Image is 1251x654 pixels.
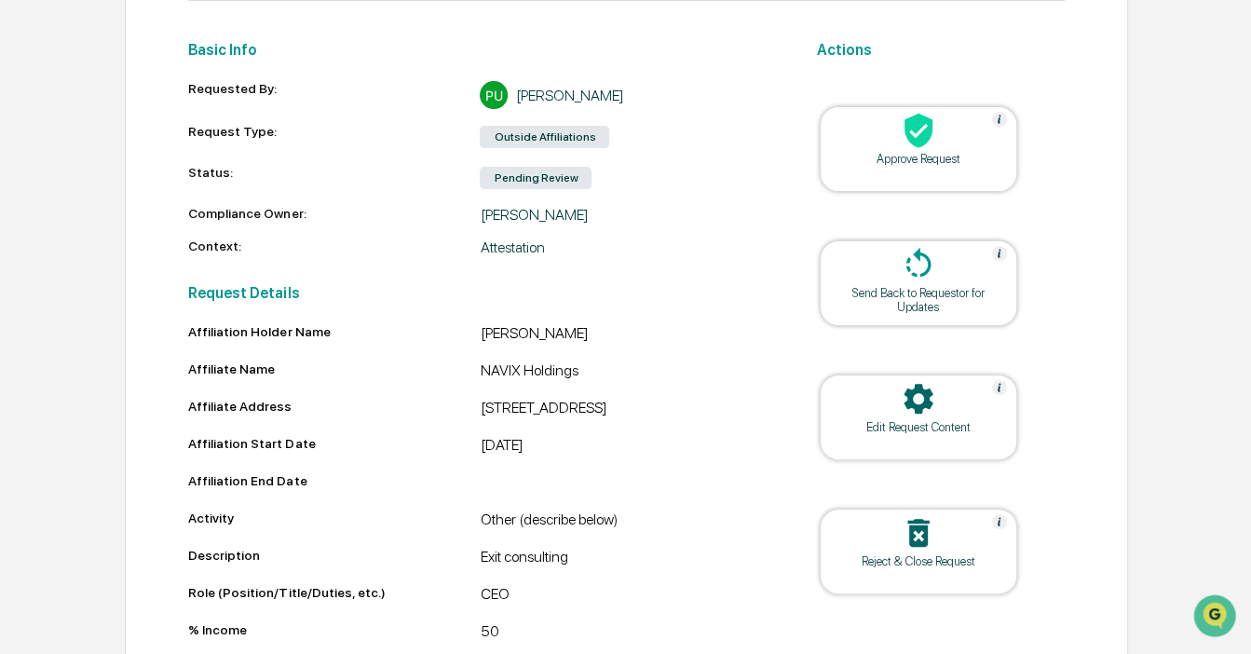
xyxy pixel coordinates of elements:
a: 🖐️Preclearance [11,227,128,261]
div: Role (Position/Title/Duties, etc.) [188,585,480,600]
a: Powered byPylon [131,315,225,330]
img: Help [992,514,1007,529]
img: 1746055101610-c473b297-6a78-478c-a979-82029cc54cd1 [19,143,52,176]
div: 🖐️ [19,237,34,252]
div: Send Back to Requestor for Updates [835,286,1002,314]
div: [PERSON_NAME] [480,324,771,347]
div: Pending Review [480,167,592,189]
span: Attestations [154,235,231,253]
div: [DATE] [480,436,771,458]
div: Request Type: [188,124,480,150]
div: Context: [188,238,480,256]
div: PU [480,81,508,109]
div: 🔎 [19,272,34,287]
div: Attestation [480,238,771,256]
div: Start new chat [63,143,306,161]
div: Reject & Close Request [835,554,1002,568]
h2: Basic Info [188,41,771,59]
div: Exit consulting [480,548,771,570]
input: Clear [48,85,307,104]
button: Start new chat [317,148,339,170]
span: Preclearance [37,235,120,253]
a: 🗄️Attestations [128,227,238,261]
p: How can we help? [19,39,339,69]
div: Description [188,548,480,563]
span: Data Lookup [37,270,117,289]
div: Edit Request Content [835,420,1002,434]
div: [PERSON_NAME] [515,87,623,104]
div: Approve Request [835,152,1002,166]
div: Activity [188,511,480,525]
div: Other (describe below) [480,511,771,533]
div: Affiliation End Date [188,473,480,488]
div: 50 [480,622,771,645]
h2: Actions [817,41,1065,59]
div: Affiliation Start Date [188,436,480,451]
img: Help [992,112,1007,127]
div: [STREET_ADDRESS] [480,399,771,421]
div: % Income [188,622,480,637]
iframe: Open customer support [1191,593,1242,643]
img: Help [992,380,1007,395]
span: Pylon [185,316,225,330]
div: We're available if you need us! [63,161,236,176]
div: Affiliate Address [188,399,480,414]
div: 🗄️ [135,237,150,252]
a: 🔎Data Lookup [11,263,125,296]
div: Affiliate Name [188,361,480,376]
div: Affiliation Holder Name [188,324,480,339]
img: Help [992,246,1007,261]
div: Outside Affiliations [480,126,609,148]
div: NAVIX Holdings [480,361,771,384]
div: Requested By: [188,81,480,109]
div: Compliance Owner: [188,206,480,224]
h2: Request Details [188,284,771,302]
div: [PERSON_NAME] [480,206,771,224]
div: CEO [480,585,771,607]
div: Status: [188,165,480,191]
